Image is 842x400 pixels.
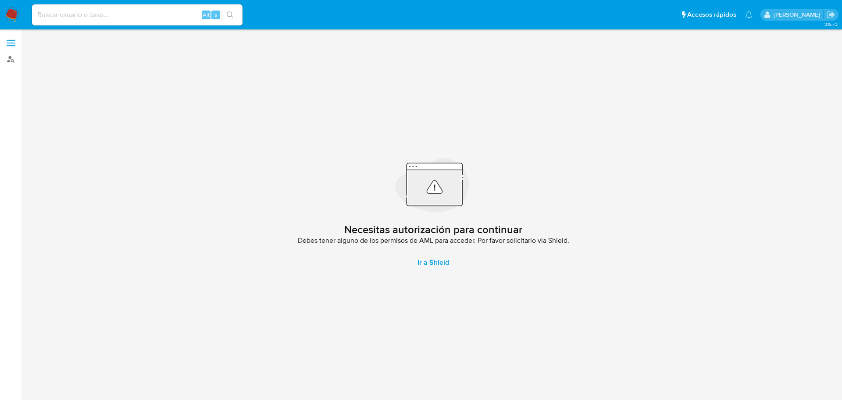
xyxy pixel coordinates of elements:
p: gloria.villasanti@mercadolibre.com [774,11,823,19]
input: Buscar usuario o caso... [32,9,243,21]
a: Ir a Shield [407,252,460,273]
span: s [214,11,217,19]
h2: Necesitas autorización para continuar [344,223,522,236]
span: Accesos rápidos [687,10,736,19]
span: Ir a Shield [417,252,449,273]
a: Notificaciones [745,11,753,18]
span: Debes tener alguno de los permisos de AML para acceder. Por favor solicitarlo via Shield. [298,236,569,245]
button: search-icon [221,9,239,21]
span: Alt [203,11,210,19]
a: Salir [826,10,835,19]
